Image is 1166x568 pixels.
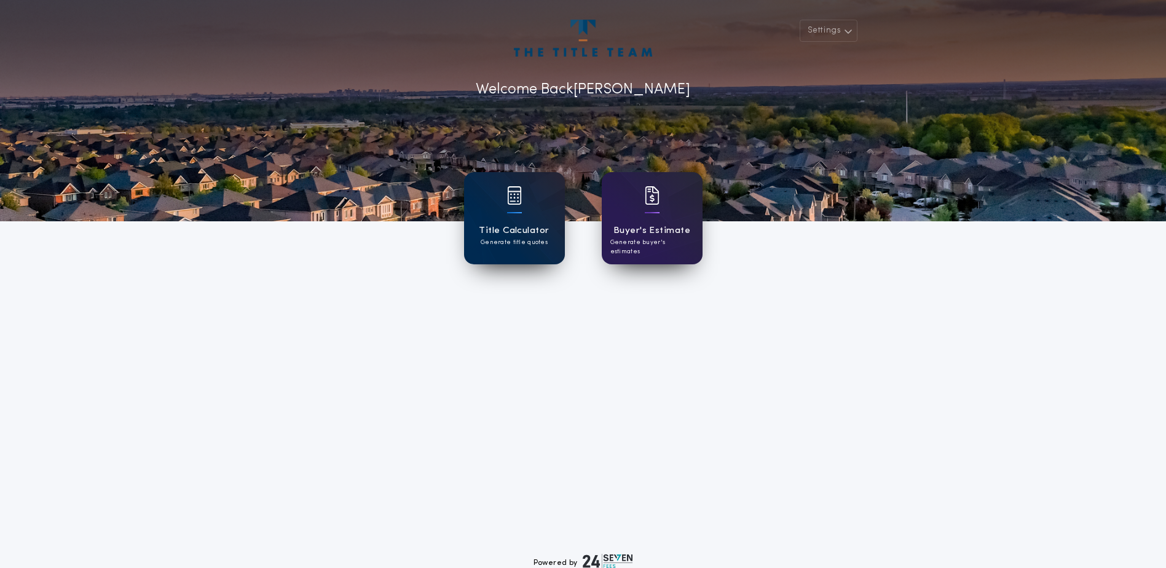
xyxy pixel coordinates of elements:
[613,224,690,238] h1: Buyer's Estimate
[514,20,652,57] img: account-logo
[800,20,857,42] button: Settings
[507,186,522,205] img: card icon
[479,224,549,238] h1: Title Calculator
[602,172,703,264] a: card iconBuyer's EstimateGenerate buyer's estimates
[645,186,660,205] img: card icon
[476,79,690,101] p: Welcome Back [PERSON_NAME]
[464,172,565,264] a: card iconTitle CalculatorGenerate title quotes
[610,238,694,256] p: Generate buyer's estimates
[481,238,548,247] p: Generate title quotes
